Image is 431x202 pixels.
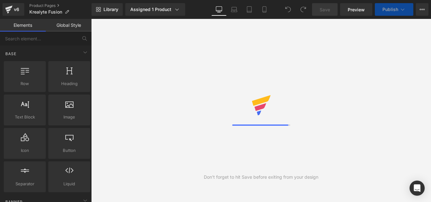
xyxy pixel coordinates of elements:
[375,3,413,16] button: Publish
[6,181,44,187] span: Separator
[257,3,272,16] a: Mobile
[29,9,62,14] span: Krealyte Fusion
[29,3,92,8] a: Product Pages
[416,3,428,16] button: More
[130,6,180,13] div: Assigned 1 Product
[382,7,398,12] span: Publish
[50,114,88,120] span: Image
[348,6,365,13] span: Preview
[227,3,242,16] a: Laptop
[320,6,330,13] span: Save
[50,181,88,187] span: Liquid
[5,51,17,57] span: Base
[282,3,294,16] button: Undo
[50,80,88,87] span: Heading
[340,3,372,16] a: Preview
[410,181,425,196] div: Open Intercom Messenger
[204,174,318,181] div: Don't forget to hit Save before exiting from your design
[6,80,44,87] span: Row
[6,114,44,120] span: Text Block
[50,147,88,154] span: Button
[3,3,24,16] a: v6
[211,3,227,16] a: Desktop
[13,5,21,14] div: v6
[6,147,44,154] span: Icon
[46,19,92,32] a: Global Style
[103,7,118,12] span: Library
[242,3,257,16] a: Tablet
[297,3,310,16] button: Redo
[92,3,123,16] a: New Library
